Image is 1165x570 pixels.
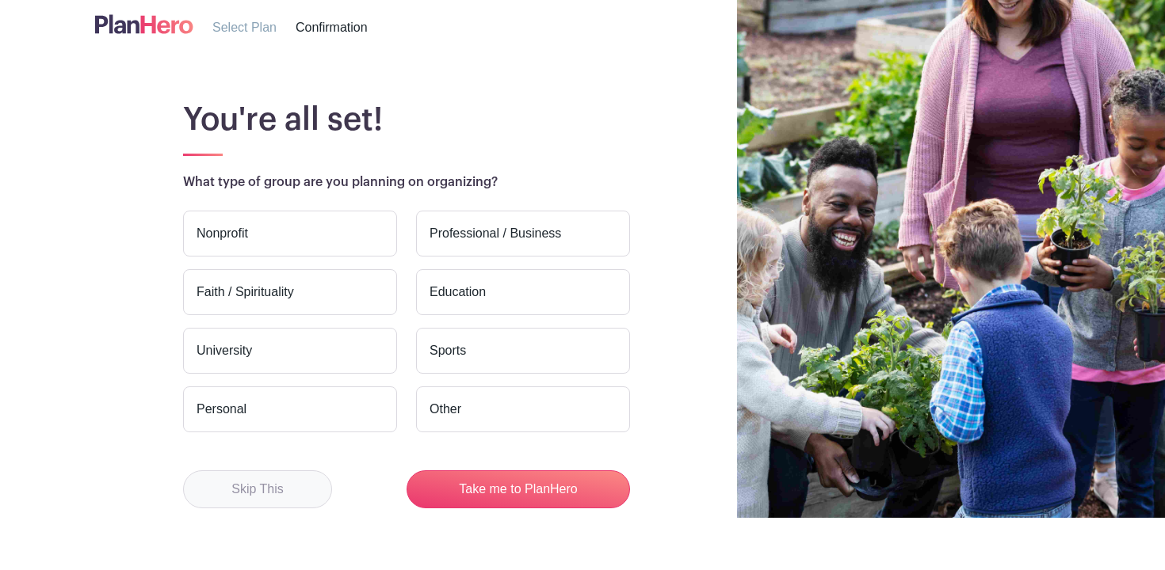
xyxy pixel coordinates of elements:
button: Skip This [183,470,332,508]
label: Nonprofit [183,211,397,256]
label: Sports [416,328,630,374]
label: Other [416,386,630,432]
img: logo-507f7623f17ff9eddc593b1ce0a138ce2505c220e1c5a4e2b4648c50719b7d32.svg [95,11,193,37]
h1: You're all set! [183,101,1077,139]
p: What type of group are you planning on organizing? [183,173,1077,192]
button: Take me to PlanHero [407,470,630,508]
span: Confirmation [296,21,368,34]
label: Education [416,269,630,315]
label: Personal [183,386,397,432]
label: University [183,328,397,374]
label: Faith / Spirituality [183,269,397,315]
label: Professional / Business [416,211,630,256]
span: Select Plan [212,21,277,34]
